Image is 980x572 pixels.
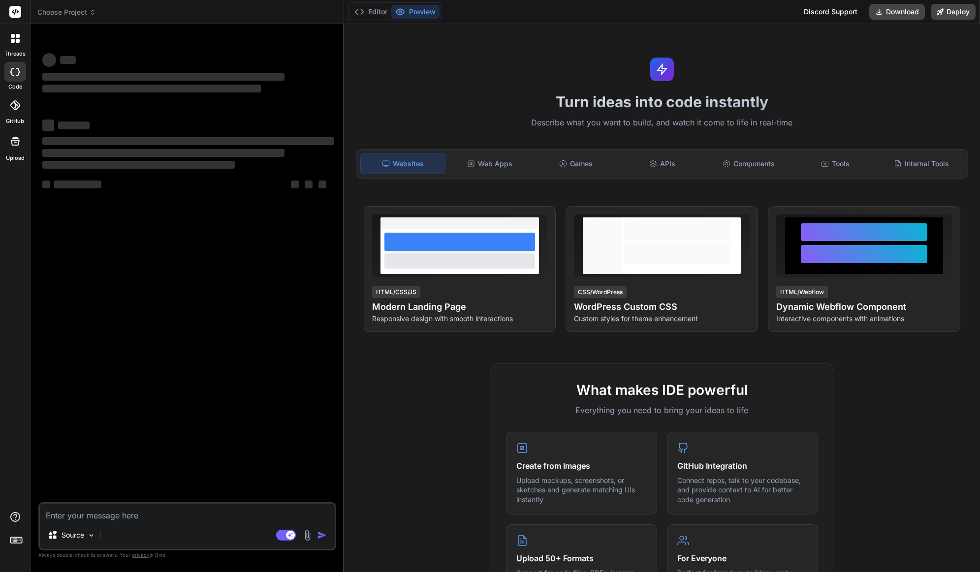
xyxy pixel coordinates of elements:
span: privacy [132,552,150,558]
div: HTML/CSS/JS [372,286,420,298]
h4: Upload 50+ Formats [516,552,647,564]
span: ‌ [60,56,76,64]
span: ‌ [42,137,334,145]
span: ‌ [42,161,235,169]
p: Upload mockups, screenshots, or sketches and generate matching UIs instantly [516,476,647,505]
h4: For Everyone [677,552,808,564]
button: Download [869,4,925,20]
div: Internal Tools [879,153,963,174]
img: attachment [302,530,313,541]
span: ‌ [42,85,261,92]
span: ‌ [42,73,285,81]
div: APIs [620,153,704,174]
span: ‌ [42,149,285,157]
span: ‌ [54,181,101,188]
button: Editor [350,5,391,19]
h4: WordPress Custom CSS [574,300,750,314]
img: Pick Models [87,531,95,540]
label: code [8,83,22,91]
h4: Modern Landing Page [372,300,548,314]
span: Choose Project [37,7,96,17]
div: Discord Support [798,4,863,20]
span: ‌ [42,120,54,131]
span: ‌ [318,181,326,188]
div: Web Apps [447,153,532,174]
div: Games [534,153,618,174]
button: Preview [391,5,440,19]
p: Custom styles for theme enhancement [574,314,750,324]
p: Everything you need to bring your ideas to life [506,404,818,416]
div: Websites [360,153,445,174]
span: ‌ [305,181,313,188]
div: CSS/WordPress [574,286,627,298]
span: ‌ [58,121,90,129]
span: ‌ [291,181,299,188]
label: Upload [6,154,25,162]
p: Responsive design with smooth interactions [372,314,548,324]
p: Always double-check its answers. Your in Bind [38,550,336,560]
p: Describe what you want to build, and watch it come to life in real-time [350,117,974,129]
label: threads [4,50,26,58]
h4: GitHub Integration [677,460,808,472]
button: Deploy [931,4,976,20]
h2: What makes IDE powerful [506,380,818,400]
span: ‌ [42,53,56,67]
div: HTML/Webflow [776,286,828,298]
p: Source [62,530,84,540]
span: ‌ [42,181,50,188]
p: Interactive components with animations [776,314,952,324]
img: icon [317,530,327,540]
div: Components [707,153,791,174]
h1: Turn ideas into code instantly [350,93,974,111]
h4: Dynamic Webflow Component [776,300,952,314]
label: GitHub [6,117,24,125]
p: Connect repos, talk to your codebase, and provide context to AI for better code generation [677,476,808,505]
div: Tools [793,153,877,174]
h4: Create from Images [516,460,647,472]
